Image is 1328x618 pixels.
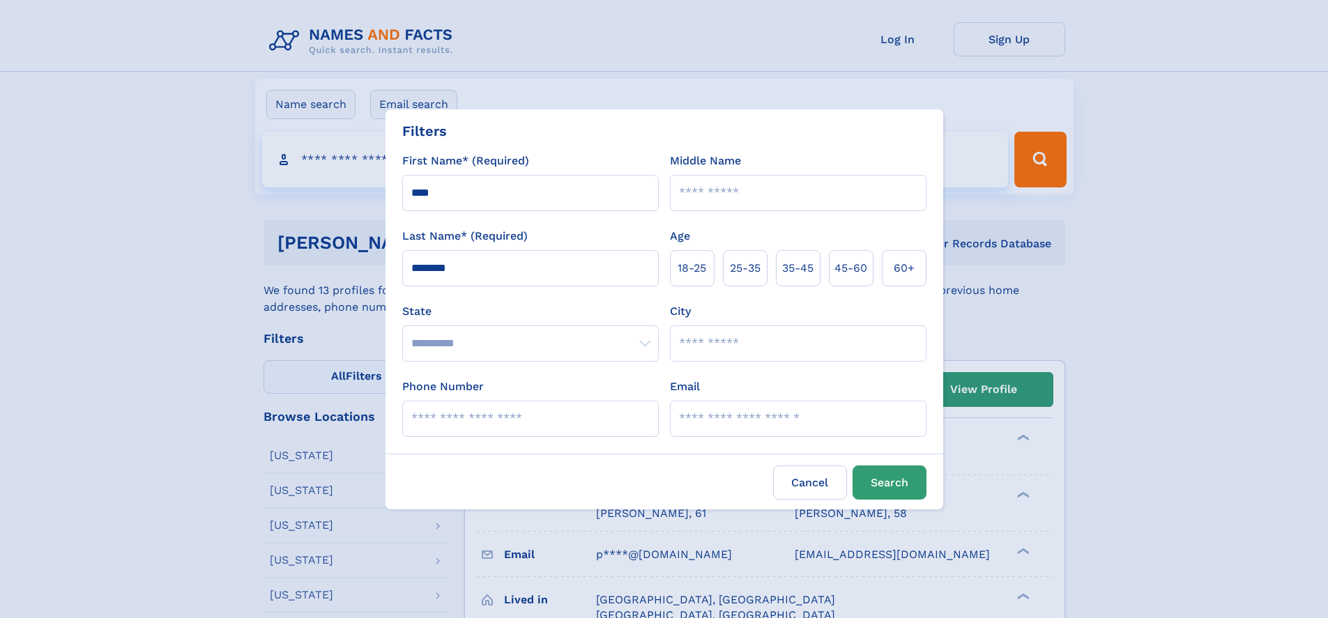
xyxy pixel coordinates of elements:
label: State [402,303,659,320]
label: City [670,303,691,320]
label: Cancel [773,465,847,500]
div: Filters [402,121,447,141]
label: Middle Name [670,153,741,169]
label: Last Name* (Required) [402,228,528,245]
span: 25‑35 [730,260,761,277]
span: 18‑25 [678,260,706,277]
label: First Name* (Required) [402,153,529,169]
span: 45‑60 [834,260,867,277]
span: 35‑45 [782,260,814,277]
button: Search [853,465,926,500]
label: Phone Number [402,378,484,395]
label: Age [670,228,690,245]
label: Email [670,378,700,395]
span: 60+ [894,260,915,277]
